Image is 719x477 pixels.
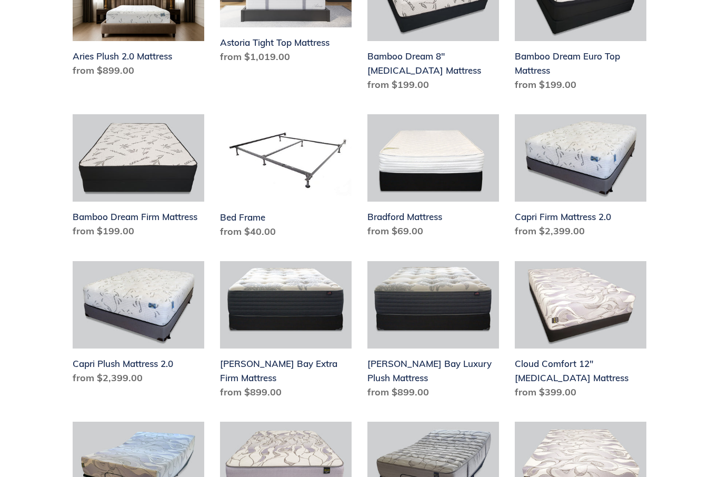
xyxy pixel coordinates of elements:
a: Capri Firm Mattress 2.0 [515,114,646,243]
a: Bradford Mattress [367,114,499,243]
a: Cloud Comfort 12" Memory Foam Mattress [515,261,646,404]
a: Bamboo Dream Firm Mattress [73,114,204,243]
a: Bed Frame [220,114,352,243]
a: Chadwick Bay Extra Firm Mattress [220,261,352,404]
a: Capri Plush Mattress 2.0 [73,261,204,390]
a: Chadwick Bay Luxury Plush Mattress [367,261,499,404]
